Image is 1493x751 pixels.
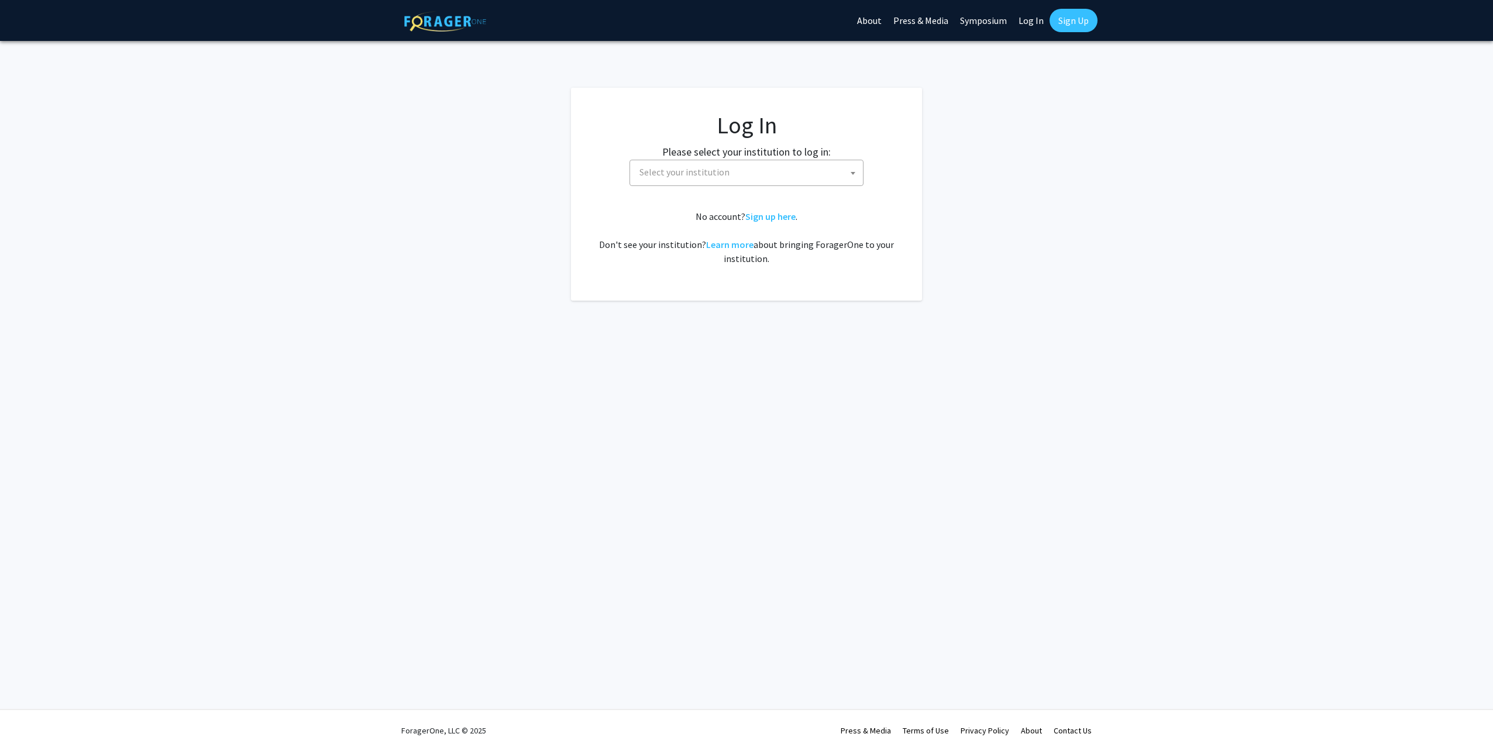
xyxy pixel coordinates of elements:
[594,111,899,139] h1: Log In
[1050,9,1098,32] a: Sign Up
[1021,725,1042,736] a: About
[639,166,730,178] span: Select your institution
[903,725,949,736] a: Terms of Use
[841,725,891,736] a: Press & Media
[635,160,863,184] span: Select your institution
[745,211,796,222] a: Sign up here
[401,710,486,751] div: ForagerOne, LLC © 2025
[1054,725,1092,736] a: Contact Us
[961,725,1009,736] a: Privacy Policy
[662,144,831,160] label: Please select your institution to log in:
[629,160,864,186] span: Select your institution
[594,209,899,266] div: No account? . Don't see your institution? about bringing ForagerOne to your institution.
[706,239,754,250] a: Learn more about bringing ForagerOne to your institution
[404,11,486,32] img: ForagerOne Logo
